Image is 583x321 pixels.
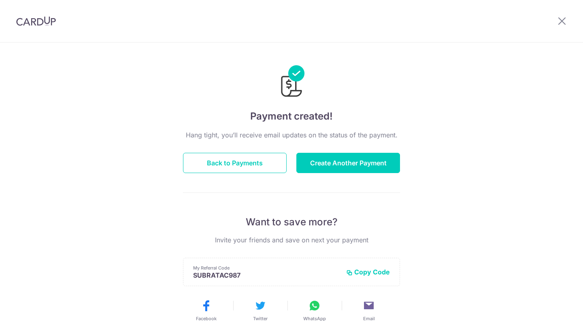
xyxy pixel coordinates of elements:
p: Invite your friends and save on next your payment [183,235,400,245]
img: Payments [279,65,304,99]
p: My Referral Code [193,265,340,271]
button: Copy Code [346,268,390,276]
button: Back to Payments [183,153,287,173]
p: Hang tight, you’ll receive email updates on the status of the payment. [183,130,400,140]
p: Want to save more? [183,216,400,229]
p: SUBRATAC987 [193,271,340,279]
h4: Payment created! [183,109,400,124]
img: CardUp [16,16,56,26]
button: Create Another Payment [296,153,400,173]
